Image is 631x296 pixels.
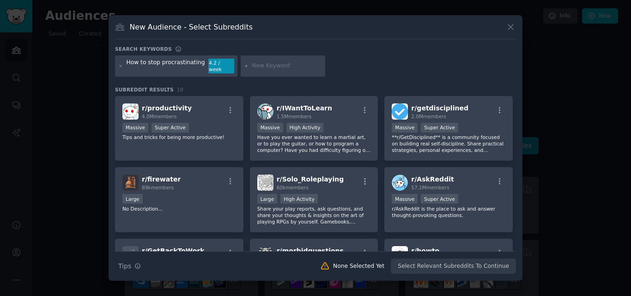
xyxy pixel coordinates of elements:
span: r/ Solo_Roleplaying [277,175,344,183]
img: AskReddit [392,175,408,191]
p: Share your play reports, ask questions, and share your thoughts & insights on the art of playing ... [257,205,371,225]
input: New Keyword [252,62,322,70]
div: Super Active [421,194,458,204]
div: Super Active [421,123,458,133]
span: 2.0M members [411,114,446,119]
div: None Selected Yet [333,262,384,271]
span: r/ morbidquestions [277,247,344,254]
span: 60k members [277,185,309,190]
img: morbidquestions [257,246,273,262]
h3: New Audience - Select Subreddits [130,22,253,32]
div: 4.2 / week [208,59,234,73]
img: Solo_Roleplaying [257,175,273,191]
h3: Search keywords [115,46,172,52]
p: No Description... [122,205,236,212]
span: Subreddit Results [115,86,174,93]
img: productivity [122,103,139,120]
p: r/AskReddit is the place to ask and answer thought-provoking questions. [392,205,505,218]
span: r/ howto [411,247,439,254]
p: **r/GetDisciplined** is a community focused on building real self-discipline. Share practical str... [392,134,505,153]
span: 4.0M members [142,114,177,119]
img: firewater [122,175,139,191]
span: r/ firewater [142,175,181,183]
div: High Activity [280,194,318,204]
span: r/ IWantToLearn [277,104,332,112]
img: howto [392,246,408,262]
img: getdisciplined [392,103,408,120]
span: r/ GetBackToWork [142,247,205,254]
span: r/ getdisciplined [411,104,468,112]
div: Super Active [152,123,189,133]
div: Massive [392,194,418,204]
img: IWantToLearn [257,103,273,120]
div: Large [122,194,143,204]
span: Tips [118,261,131,271]
div: How to stop procrastinating [127,59,205,73]
div: Massive [392,123,418,133]
span: 89k members [142,185,174,190]
div: Massive [122,123,148,133]
div: Massive [257,123,283,133]
span: 1.5M members [277,114,312,119]
p: Tips and tricks for being more productive! [122,134,236,140]
span: 57.1M members [411,185,449,190]
span: r/ AskReddit [411,175,454,183]
button: Tips [115,258,144,274]
div: Large [257,194,278,204]
div: High Activity [286,123,324,133]
span: r/ productivity [142,104,192,112]
span: 18 [177,87,183,92]
p: Have you ever wanted to learn a martial art, or to play the guitar, or how to program a computer?... [257,134,371,153]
